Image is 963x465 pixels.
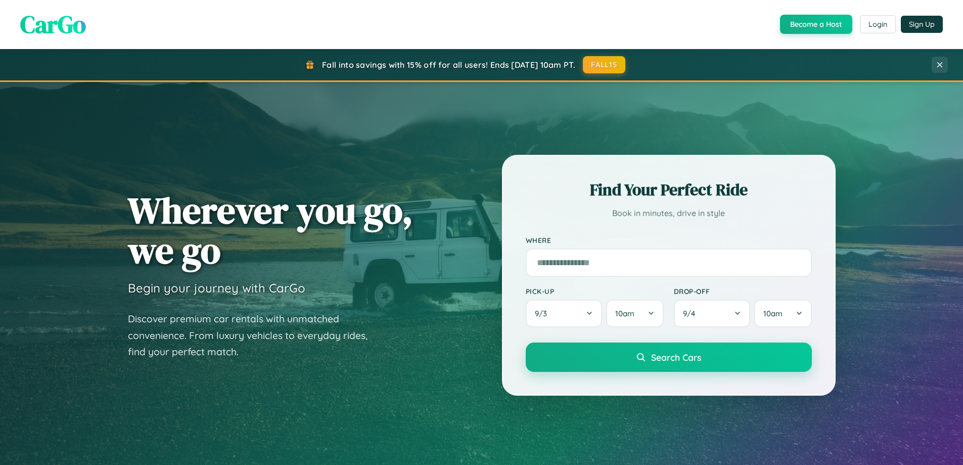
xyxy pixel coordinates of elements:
[683,309,700,318] span: 9 / 4
[674,300,751,327] button: 9/4
[322,60,575,70] span: Fall into savings with 15% off for all users! Ends [DATE] 10am PT.
[651,352,701,363] span: Search Cars
[606,300,663,327] button: 10am
[128,280,305,295] h3: Begin your journey with CarGo
[615,309,634,318] span: 10am
[754,300,811,327] button: 10am
[526,206,812,221] p: Book in minutes, drive in style
[526,287,664,295] label: Pick-up
[860,15,896,33] button: Login
[763,309,783,318] span: 10am
[128,311,381,360] p: Discover premium car rentals with unmatched convenience. From luxury vehicles to everyday rides, ...
[526,300,603,327] button: 9/3
[901,16,943,33] button: Sign Up
[535,309,552,318] span: 9 / 3
[526,179,812,201] h2: Find Your Perfect Ride
[583,56,625,73] button: FALL15
[526,236,812,244] label: Where
[780,15,852,34] button: Become a Host
[128,190,413,270] h1: Wherever you go, we go
[674,287,812,295] label: Drop-off
[20,8,86,41] span: CarGo
[526,343,812,372] button: Search Cars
